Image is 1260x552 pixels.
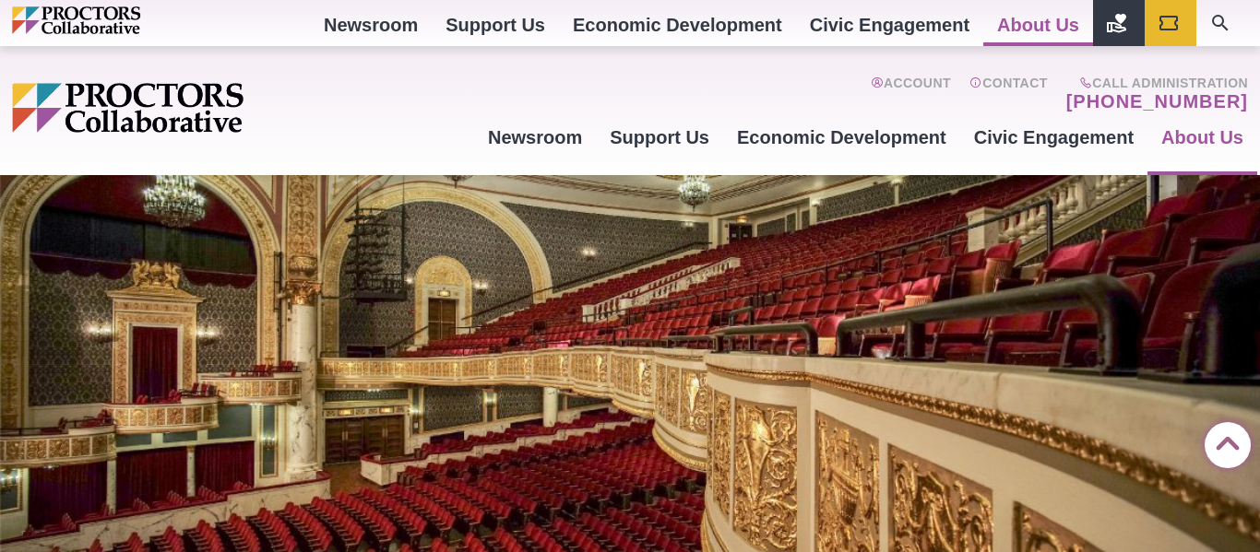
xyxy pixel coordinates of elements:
[12,83,386,133] img: Proctors logo
[474,112,596,162] a: Newsroom
[969,76,1048,112] a: Contact
[12,6,220,34] img: Proctors logo
[1061,76,1248,90] span: Call Administration
[960,112,1147,162] a: Civic Engagement
[723,112,960,162] a: Economic Development
[871,76,951,112] a: Account
[596,112,723,162] a: Support Us
[1205,423,1242,460] a: Back to Top
[1066,90,1248,112] a: [PHONE_NUMBER]
[1147,112,1257,162] a: About Us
